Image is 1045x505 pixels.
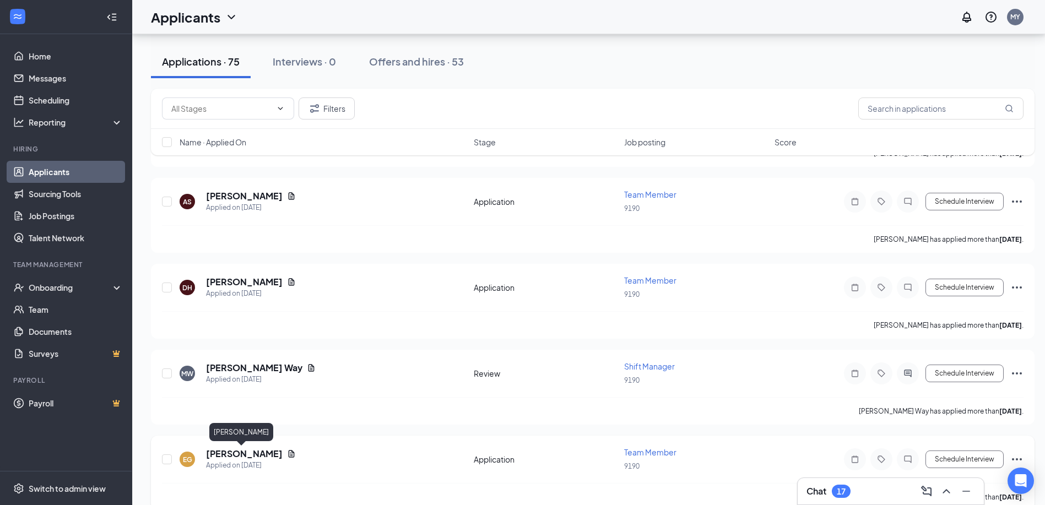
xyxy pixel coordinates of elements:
[29,298,123,321] a: Team
[960,485,973,498] svg: Minimize
[182,283,192,292] div: DH
[837,487,846,496] div: 17
[181,369,193,378] div: MW
[1008,468,1034,494] div: Open Intercom Messenger
[13,376,121,385] div: Payroll
[29,392,123,414] a: PayrollCrown
[875,283,888,292] svg: Tag
[848,197,862,206] svg: Note
[180,137,246,148] span: Name · Applied On
[624,275,676,285] span: Team Member
[984,10,998,24] svg: QuestionInfo
[901,455,914,464] svg: ChatInactive
[960,10,973,24] svg: Notifications
[29,161,123,183] a: Applicants
[1005,104,1014,113] svg: MagnifyingGlass
[13,260,121,269] div: Team Management
[901,197,914,206] svg: ChatInactive
[940,485,953,498] svg: ChevronUp
[1010,281,1024,294] svg: Ellipses
[276,104,285,113] svg: ChevronDown
[901,369,914,378] svg: ActiveChat
[624,189,676,199] span: Team Member
[806,485,826,497] h3: Chat
[775,137,797,148] span: Score
[13,144,121,154] div: Hiring
[474,454,618,465] div: Application
[183,197,192,207] div: AS
[162,55,240,68] div: Applications · 75
[1010,12,1020,21] div: MY
[307,363,316,372] svg: Document
[859,406,1024,416] p: [PERSON_NAME] Way has applied more than .
[29,343,123,365] a: SurveysCrown
[925,450,1004,468] button: Schedule Interview
[369,55,464,68] div: Offers and hires · 53
[875,455,888,464] svg: Tag
[624,204,640,213] span: 9190
[875,369,888,378] svg: Tag
[29,282,113,293] div: Onboarding
[308,102,321,115] svg: Filter
[999,407,1022,415] b: [DATE]
[287,449,296,458] svg: Document
[1010,195,1024,208] svg: Ellipses
[848,455,862,464] svg: Note
[925,193,1004,210] button: Schedule Interview
[925,365,1004,382] button: Schedule Interview
[474,196,618,207] div: Application
[206,448,283,460] h5: [PERSON_NAME]
[183,455,192,464] div: EG
[624,376,640,384] span: 9190
[474,282,618,293] div: Application
[225,10,238,24] svg: ChevronDown
[209,423,273,441] div: [PERSON_NAME]
[920,485,933,498] svg: ComposeMessage
[206,288,296,299] div: Applied on [DATE]
[874,321,1024,330] p: [PERSON_NAME] has applied more than .
[999,235,1022,243] b: [DATE]
[918,482,935,500] button: ComposeMessage
[999,321,1022,329] b: [DATE]
[925,279,1004,296] button: Schedule Interview
[206,374,316,385] div: Applied on [DATE]
[151,8,220,26] h1: Applicants
[874,235,1024,244] p: [PERSON_NAME] has applied more than .
[287,192,296,200] svg: Document
[206,276,283,288] h5: [PERSON_NAME]
[13,483,24,494] svg: Settings
[474,368,618,379] div: Review
[29,45,123,67] a: Home
[29,483,106,494] div: Switch to admin view
[848,369,862,378] svg: Note
[206,460,296,471] div: Applied on [DATE]
[206,362,302,374] h5: [PERSON_NAME] Way
[29,183,123,205] a: Sourcing Tools
[29,117,123,128] div: Reporting
[13,282,24,293] svg: UserCheck
[858,97,1024,120] input: Search in applications
[299,97,355,120] button: Filter Filters
[171,102,272,115] input: All Stages
[29,227,123,249] a: Talent Network
[938,482,955,500] button: ChevronUp
[206,190,283,202] h5: [PERSON_NAME]
[624,361,675,371] span: Shift Manager
[1010,453,1024,466] svg: Ellipses
[474,137,496,148] span: Stage
[106,12,117,23] svg: Collapse
[13,117,24,128] svg: Analysis
[29,67,123,89] a: Messages
[848,283,862,292] svg: Note
[1010,367,1024,380] svg: Ellipses
[957,482,975,500] button: Minimize
[29,205,123,227] a: Job Postings
[624,462,640,470] span: 9190
[273,55,336,68] div: Interviews · 0
[287,278,296,286] svg: Document
[624,290,640,298] span: 9190
[29,89,123,111] a: Scheduling
[999,493,1022,501] b: [DATE]
[12,11,23,22] svg: WorkstreamLogo
[624,447,676,457] span: Team Member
